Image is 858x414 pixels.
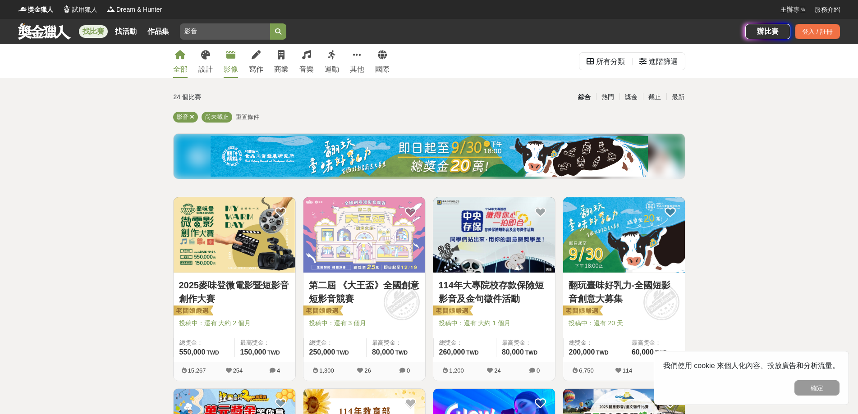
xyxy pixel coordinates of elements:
span: 260,000 [439,348,465,356]
div: 影像 [224,64,238,75]
span: 80,000 [502,348,524,356]
div: 熱門 [596,89,619,105]
div: 截止 [643,89,666,105]
span: 獎金獵人 [28,5,53,14]
span: 影音 [177,114,188,120]
div: 全部 [173,64,188,75]
div: 所有分類 [596,53,625,71]
a: 114年大專院校存款保險短影音及金句徵件活動 [439,278,550,305]
span: 最高獎金： [502,338,550,347]
div: 音樂 [299,64,314,75]
div: 24 個比賽 [174,89,344,105]
div: 其他 [350,64,364,75]
a: 全部 [173,44,188,78]
span: 4 [277,367,280,374]
span: 1,300 [319,367,334,374]
span: 我們使用 cookie 來個人化內容、投放廣告和分析流量。 [663,362,840,369]
a: 主辦專區 [780,5,806,14]
span: 試用獵人 [72,5,97,14]
a: Logo獎金獵人 [18,5,53,14]
img: 老闆娘嚴選 [172,305,213,318]
a: 影像 [224,44,238,78]
span: 總獎金： [309,338,361,347]
span: 254 [233,367,243,374]
span: 80,000 [372,348,394,356]
a: 運動 [325,44,339,78]
span: 0 [407,367,410,374]
span: 最高獎金： [632,338,679,347]
div: 運動 [325,64,339,75]
button: 確定 [794,380,840,396]
span: 投稿中：還有 大約 2 個月 [179,318,290,328]
a: 商業 [274,44,289,78]
a: 翻玩臺味好乳力-全國短影音創意大募集 [569,278,679,305]
a: 設計 [198,44,213,78]
img: Cover Image [174,197,295,273]
span: 總獎金： [439,338,491,347]
span: 總獎金： [569,338,620,347]
span: TWD [525,350,537,356]
span: 尚未截止 [205,114,229,120]
img: Logo [62,5,71,14]
span: 最高獎金： [372,338,420,347]
span: TWD [267,350,280,356]
span: TWD [655,350,667,356]
img: Logo [18,5,27,14]
span: 60,000 [632,348,654,356]
div: 登入 / 註冊 [795,24,840,39]
a: 作品集 [144,25,173,38]
img: 老闆娘嚴選 [431,305,473,318]
div: 設計 [198,64,213,75]
a: LogoDream & Hunter [106,5,162,14]
span: 24 [494,367,500,374]
div: 寫作 [249,64,263,75]
span: 投稿中：還有 20 天 [569,318,679,328]
img: 老闆娘嚴選 [302,305,343,318]
span: Dream & Hunter [116,5,162,14]
div: 商業 [274,64,289,75]
span: 200,000 [569,348,595,356]
div: 綜合 [573,89,596,105]
span: TWD [596,350,608,356]
img: ea6d37ea-8c75-4c97-b408-685919e50f13.jpg [211,136,648,177]
span: 總獎金： [179,338,229,347]
span: 投稿中：還有 大約 1 個月 [439,318,550,328]
input: 2025「洗手新日常：全民 ALL IN」洗手歌全台徵選 [180,23,270,40]
a: 其他 [350,44,364,78]
span: 114 [623,367,633,374]
img: Cover Image [303,197,425,273]
a: 找比賽 [79,25,108,38]
a: 國際 [375,44,390,78]
img: 老闆娘嚴選 [561,305,603,318]
span: 1,200 [449,367,464,374]
a: 第二屆 《大王盃》全國創意短影音競賽 [309,278,420,305]
a: 2025麥味登微電影暨短影音創作大賽 [179,278,290,305]
span: 26 [364,367,371,374]
div: 國際 [375,64,390,75]
span: 投稿中：還有 3 個月 [309,318,420,328]
a: 服務介紹 [815,5,840,14]
a: 音樂 [299,44,314,78]
img: Logo [106,5,115,14]
span: 最高獎金： [240,338,290,347]
img: Cover Image [563,197,685,273]
span: 550,000 [179,348,206,356]
a: Logo試用獵人 [62,5,97,14]
span: TWD [466,350,478,356]
span: TWD [206,350,219,356]
div: 獎金 [619,89,643,105]
div: 最新 [666,89,690,105]
span: 250,000 [309,348,335,356]
span: 6,750 [579,367,594,374]
a: 寫作 [249,44,263,78]
img: Cover Image [433,197,555,273]
a: 辦比賽 [745,24,790,39]
span: 重置條件 [236,114,259,120]
span: 15,267 [188,367,206,374]
span: TWD [395,350,408,356]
